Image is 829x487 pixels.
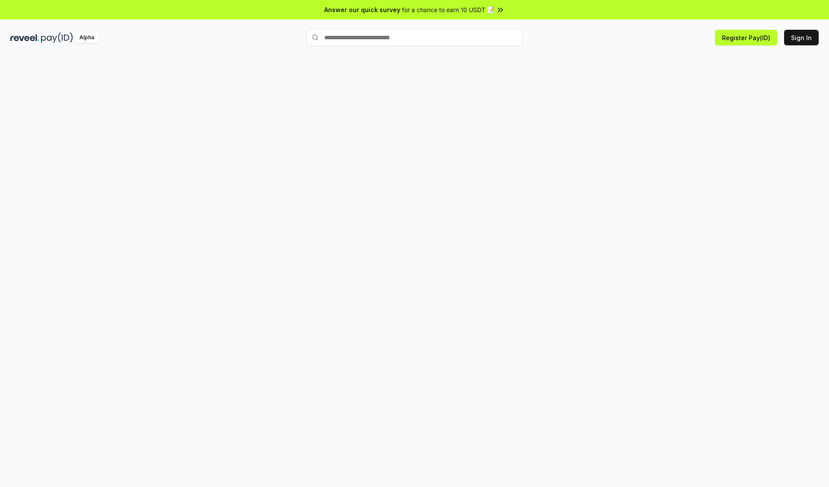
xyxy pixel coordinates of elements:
img: reveel_dark [10,32,39,43]
div: Alpha [75,32,99,43]
button: Sign In [784,30,819,45]
span: for a chance to earn 10 USDT 📝 [402,5,494,14]
img: pay_id [41,32,73,43]
button: Register Pay(ID) [715,30,777,45]
span: Answer our quick survey [324,5,400,14]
